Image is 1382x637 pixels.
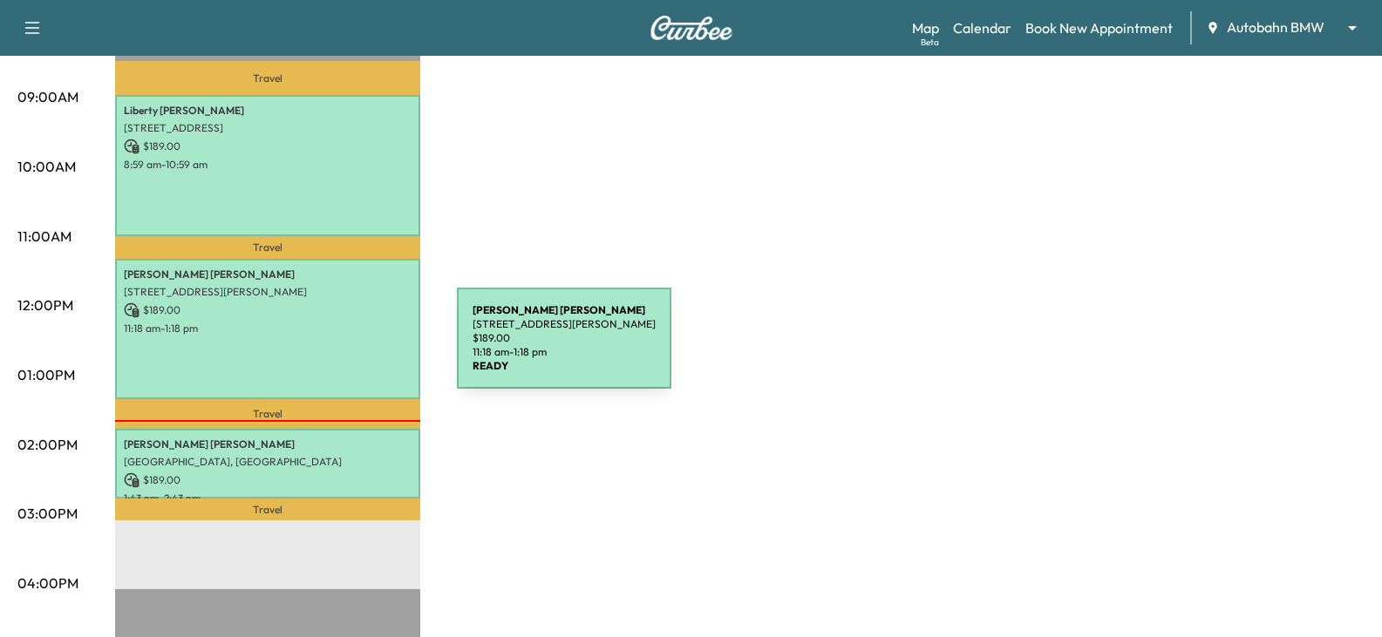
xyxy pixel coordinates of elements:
[124,121,412,135] p: [STREET_ADDRESS]
[115,236,420,259] p: Travel
[17,364,75,385] p: 01:00PM
[115,399,420,429] p: Travel
[1025,17,1173,38] a: Book New Appointment
[115,61,420,95] p: Travel
[115,498,420,519] p: Travel
[17,156,76,177] p: 10:00AM
[17,226,71,247] p: 11:00AM
[17,86,78,107] p: 09:00AM
[953,17,1011,38] a: Calendar
[124,285,412,299] p: [STREET_ADDRESS][PERSON_NAME]
[17,573,78,593] p: 04:00PM
[17,434,78,455] p: 02:00PM
[124,322,412,335] p: 11:18 am - 1:18 pm
[124,455,412,469] p: [GEOGRAPHIC_DATA], [GEOGRAPHIC_DATA]
[124,472,412,488] p: $ 189.00
[921,36,939,49] div: Beta
[124,158,412,172] p: 8:59 am - 10:59 am
[124,268,412,281] p: [PERSON_NAME] [PERSON_NAME]
[124,302,412,318] p: $ 189.00
[17,295,73,315] p: 12:00PM
[17,503,78,524] p: 03:00PM
[124,139,412,154] p: $ 189.00
[912,17,939,38] a: MapBeta
[124,491,412,505] p: 1:43 pm - 2:43 pm
[650,16,733,40] img: Curbee Logo
[1227,17,1324,37] span: Autobahn BMW
[124,437,412,451] p: [PERSON_NAME] [PERSON_NAME]
[124,104,412,118] p: Liberty [PERSON_NAME]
